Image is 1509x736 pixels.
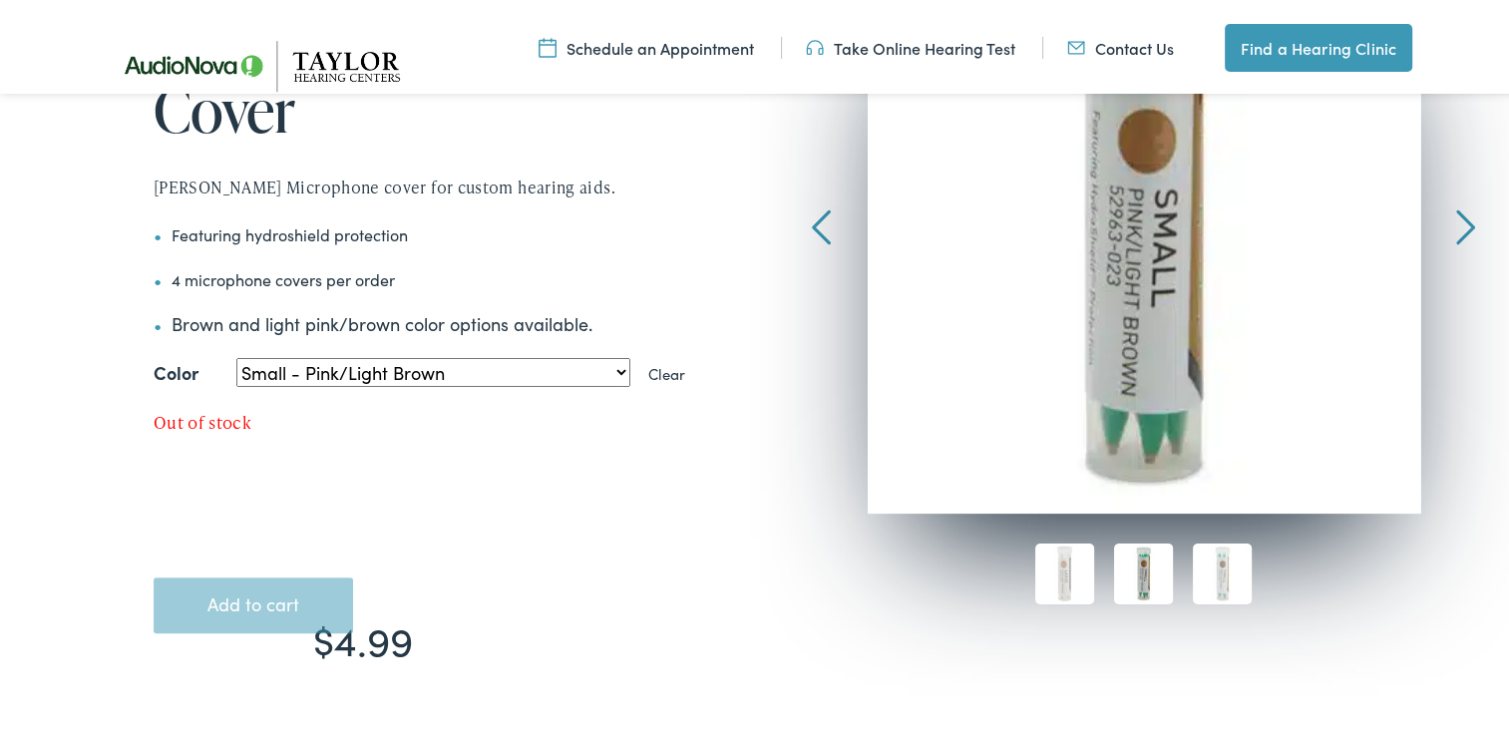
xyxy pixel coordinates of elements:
[1114,540,1173,600] img: 52963-023-omc-small-plb-B-100x100.jpg
[648,359,685,380] a: Clear
[154,573,353,629] button: Add to cart
[1225,20,1412,68] a: Find a Hearing Clinic
[154,306,762,333] li: Brown and light pink/brown color options available.
[1193,540,1252,600] img: 52963-006-100x100.jpg
[172,219,408,241] span: Featuring hydroshield protection
[539,33,754,55] a: Schedule an Appointment
[172,264,395,286] span: 4 microphone covers per order
[313,607,334,663] span: $
[806,33,824,55] img: utility icon
[313,607,413,663] bdi: 4.99
[154,351,198,387] label: Color
[154,172,615,194] span: [PERSON_NAME] Microphone cover for custom hearing aids.
[154,406,762,433] p: Out of stock
[539,33,557,55] img: utility icon
[1067,33,1085,55] img: utility icon
[806,33,1015,55] a: Take Online Hearing Test
[1035,540,1094,600] img: 52965-023-B-100x100.jpg
[1067,33,1174,55] a: Contact Us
